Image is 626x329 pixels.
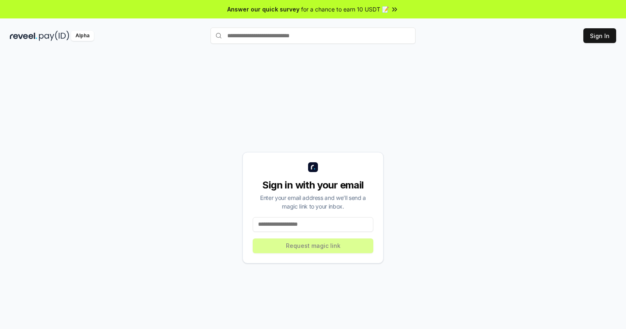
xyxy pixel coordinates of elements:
span: Answer our quick survey [227,5,299,14]
div: Sign in with your email [253,179,373,192]
div: Alpha [71,31,94,41]
button: Sign In [583,28,616,43]
img: reveel_dark [10,31,37,41]
img: pay_id [39,31,69,41]
img: logo_small [308,162,318,172]
span: for a chance to earn 10 USDT 📝 [301,5,389,14]
div: Enter your email address and we’ll send a magic link to your inbox. [253,193,373,211]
